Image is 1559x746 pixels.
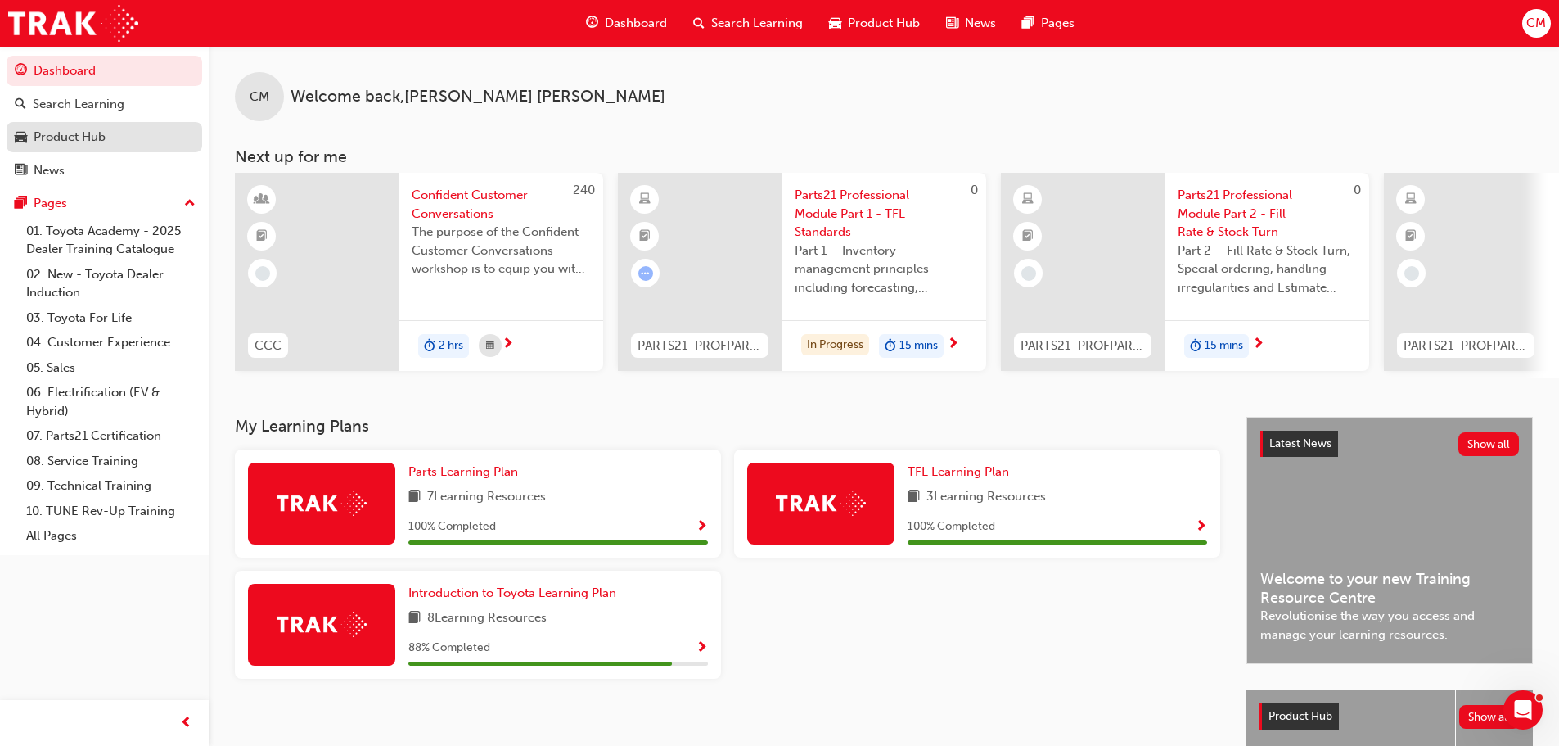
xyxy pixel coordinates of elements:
[1009,7,1088,40] a: pages-iconPages
[1252,337,1264,352] span: next-icon
[20,219,202,262] a: 01. Toyota Academy - 2025 Dealer Training Catalogue
[573,7,680,40] a: guage-iconDashboard
[1260,431,1519,457] a: Latest NewsShow all
[408,608,421,629] span: book-icon
[255,337,282,355] span: CCC
[1404,266,1419,281] span: learningRecordVerb_NONE-icon
[1178,242,1356,297] span: Part 2 – Fill Rate & Stock Turn, Special ordering, handling irregularities and Estimate Time of A...
[1001,173,1369,371] a: 0PARTS21_PROFPART2_0923_ELParts21 Professional Module Part 2 - Fill Rate & Stock TurnPart 2 – Fil...
[408,585,616,600] span: Introduction to Toyota Learning Plan
[908,518,995,536] span: 100 % Completed
[638,266,653,281] span: learningRecordVerb_ATTEMPT-icon
[1259,703,1520,730] a: Product HubShow all
[1459,705,1521,729] button: Show all
[908,464,1009,479] span: TFL Learning Plan
[15,97,26,112] span: search-icon
[408,518,496,536] span: 100 % Completed
[1195,517,1207,537] button: Show Progress
[180,713,192,734] span: prev-icon
[801,334,869,356] div: In Progress
[7,188,202,219] button: Pages
[933,7,1009,40] a: news-iconNews
[693,13,705,34] span: search-icon
[1526,14,1546,33] span: CM
[696,638,708,658] button: Show Progress
[965,14,996,33] span: News
[408,584,623,603] a: Introduction to Toyota Learning Plan
[1404,337,1528,355] span: PARTS21_PROFPART3_0923_EL
[1503,690,1543,730] iframe: Intercom live chat
[427,487,546,508] span: 7 Learning Resources
[639,226,651,247] span: booktick-icon
[1405,226,1417,247] span: booktick-icon
[502,337,514,352] span: next-icon
[235,417,1220,436] h3: My Learning Plans
[412,186,590,223] span: Confident Customer Conversations
[1022,189,1034,210] span: learningResourceType_ELEARNING-icon
[1269,436,1331,450] span: Latest News
[696,517,708,537] button: Show Progress
[926,487,1046,508] span: 3 Learning Resources
[408,487,421,508] span: book-icon
[1021,266,1036,281] span: learningRecordVerb_NONE-icon
[680,7,816,40] a: search-iconSearch Learning
[15,164,27,179] span: news-icon
[15,64,27,79] span: guage-icon
[908,463,1016,482] a: TFL Learning Plan
[209,147,1559,166] h3: Next up for me
[947,337,959,352] span: next-icon
[696,520,708,535] span: Show Progress
[20,355,202,381] a: 05. Sales
[277,491,367,516] img: Trak
[8,5,138,42] img: Trak
[1268,709,1332,723] span: Product Hub
[946,13,958,34] span: news-icon
[1205,337,1243,355] span: 15 mins
[34,161,65,180] div: News
[256,189,268,210] span: learningResourceType_INSTRUCTOR_LED-icon
[20,449,202,474] a: 08. Service Training
[235,173,603,371] a: 240CCCConfident Customer ConversationsThe purpose of the Confident Customer Conversations worksho...
[7,56,202,86] a: Dashboard
[439,337,463,355] span: 2 hrs
[1041,14,1075,33] span: Pages
[1178,186,1356,242] span: Parts21 Professional Module Part 2 - Fill Rate & Stock Turn
[34,128,106,147] div: Product Hub
[15,130,27,145] span: car-icon
[1354,183,1361,197] span: 0
[1522,9,1551,38] button: CM
[20,330,202,355] a: 04. Customer Experience
[795,186,973,242] span: Parts21 Professional Module Part 1 - TFL Standards
[795,242,973,297] span: Part 1 – Inventory management principles including forecasting, processes, and techniques.
[256,226,268,247] span: booktick-icon
[7,52,202,188] button: DashboardSearch LearningProduct HubNews
[33,95,124,114] div: Search Learning
[639,189,651,210] span: learningResourceType_ELEARNING-icon
[696,641,708,656] span: Show Progress
[20,473,202,499] a: 09. Technical Training
[184,193,196,215] span: up-icon
[971,183,978,197] span: 0
[1021,337,1145,355] span: PARTS21_PROFPART2_0923_EL
[20,499,202,524] a: 10. TUNE Rev-Up Training
[408,464,518,479] span: Parts Learning Plan
[1190,336,1201,357] span: duration-icon
[250,88,269,106] span: CM
[1022,13,1034,34] span: pages-icon
[34,194,67,213] div: Pages
[427,608,547,629] span: 8 Learning Resources
[1458,432,1520,456] button: Show all
[908,487,920,508] span: book-icon
[408,639,490,658] span: 88 % Completed
[711,14,803,33] span: Search Learning
[7,89,202,120] a: Search Learning
[586,13,598,34] span: guage-icon
[638,337,762,355] span: PARTS21_PROFPART1_0923_EL
[885,336,896,357] span: duration-icon
[412,223,590,278] span: The purpose of the Confident Customer Conversations workshop is to equip you with tools to commun...
[1260,570,1519,607] span: Welcome to your new Training Resource Centre
[1246,417,1533,664] a: Latest NewsShow allWelcome to your new Training Resource CentreRevolutionise the way you access a...
[20,523,202,549] a: All Pages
